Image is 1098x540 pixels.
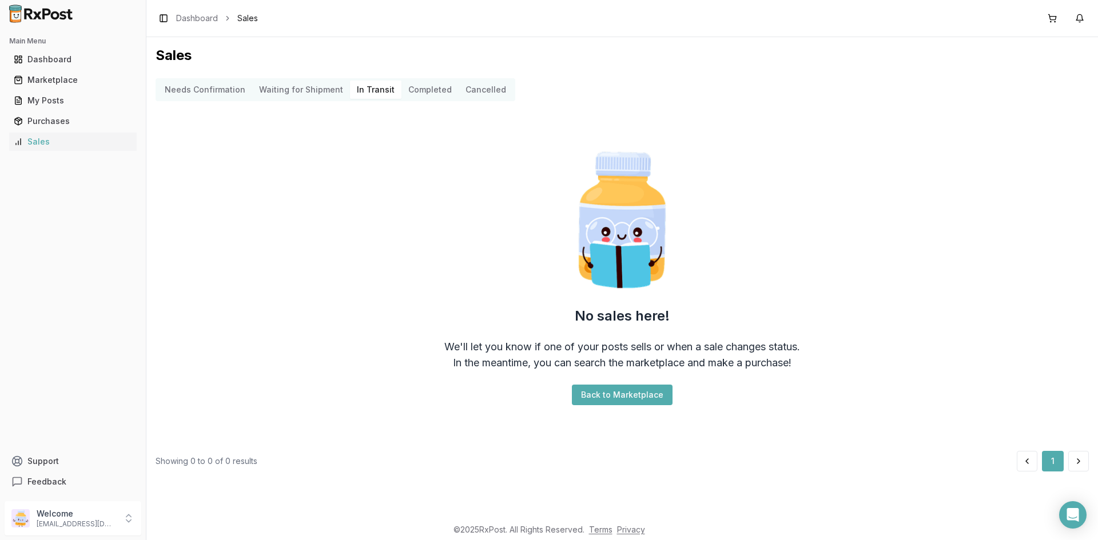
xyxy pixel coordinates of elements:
[5,451,141,471] button: Support
[459,81,513,99] button: Cancelled
[37,519,116,529] p: [EMAIL_ADDRESS][DOMAIN_NAME]
[549,147,695,293] img: Smart Pill Bottle
[5,112,141,130] button: Purchases
[176,13,258,24] nav: breadcrumb
[5,50,141,69] button: Dashboard
[1059,501,1087,529] div: Open Intercom Messenger
[156,455,257,467] div: Showing 0 to 0 of 0 results
[252,81,350,99] button: Waiting for Shipment
[453,355,791,371] div: In the meantime, you can search the marketplace and make a purchase!
[176,13,218,24] a: Dashboard
[158,81,252,99] button: Needs Confirmation
[27,476,66,487] span: Feedback
[14,74,132,86] div: Marketplace
[617,525,645,534] a: Privacy
[11,509,30,527] img: User avatar
[9,70,137,90] a: Marketplace
[5,5,78,23] img: RxPost Logo
[1042,451,1064,471] button: 1
[5,133,141,151] button: Sales
[401,81,459,99] button: Completed
[5,471,141,492] button: Feedback
[237,13,258,24] span: Sales
[9,111,137,131] a: Purchases
[14,115,132,127] div: Purchases
[9,37,137,46] h2: Main Menu
[9,90,137,111] a: My Posts
[37,508,116,519] p: Welcome
[589,525,612,534] a: Terms
[5,71,141,89] button: Marketplace
[572,385,673,405] button: Back to Marketplace
[444,339,800,355] div: We'll let you know if one of your posts sells or when a sale changes status.
[5,91,141,110] button: My Posts
[14,136,132,147] div: Sales
[9,131,137,152] a: Sales
[9,49,137,70] a: Dashboard
[156,46,1089,65] h1: Sales
[14,95,132,106] div: My Posts
[350,81,401,99] button: In Transit
[575,307,670,325] h2: No sales here!
[14,54,132,65] div: Dashboard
